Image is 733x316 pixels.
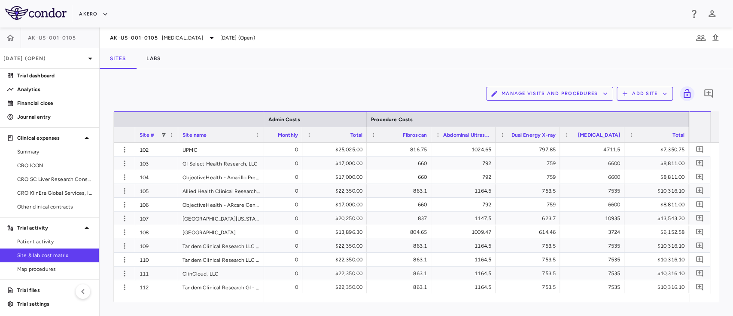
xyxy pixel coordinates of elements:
div: ClinCloud, LLC [178,267,264,280]
div: 792 [439,198,491,212]
div: [GEOGRAPHIC_DATA][US_STATE] [178,212,264,225]
span: CRO KlinEra Global Services, Inc [17,189,92,197]
button: Add comment [701,86,716,101]
div: 111 [135,267,178,280]
button: Manage Visits and Procedures [486,87,613,101]
div: UPMC [178,143,264,156]
div: 753.5 [503,184,556,198]
div: $10,316.10 [632,280,684,294]
button: Add comment [694,144,706,155]
div: 863.1 [374,239,427,253]
div: $7,350.75 [632,143,684,156]
div: 792 [439,170,491,184]
div: 0 [246,184,298,198]
span: AK-US-001-0105 [110,34,158,41]
div: 1009.47 [439,225,491,239]
div: 3724 [568,225,620,239]
button: Add comment [694,254,706,265]
div: $8,811.00 [632,198,684,212]
div: $13,543.20 [632,212,684,225]
div: 0 [246,253,298,267]
div: 104 [135,170,178,184]
div: $10,316.10 [632,239,684,253]
div: 7535 [568,280,620,294]
svg: Add comment [703,89,714,99]
div: 6600 [568,156,620,170]
div: 1164.5 [439,239,491,253]
span: Total [672,132,684,138]
span: Map procedures [17,265,92,273]
div: 7535 [568,253,620,267]
span: You do not have permission to lock or unlock grids [676,86,694,101]
div: 660 [374,198,427,212]
div: $10,316.10 [632,267,684,280]
span: Other clinical contracts [17,203,92,211]
div: 753.5 [503,239,556,253]
span: Admin Costs [268,117,300,123]
div: 753.5 [503,267,556,280]
div: 112 [135,280,178,294]
div: $20,250.00 [310,212,362,225]
div: 837 [374,212,427,225]
div: 753.5 [503,280,556,294]
button: Add comment [694,157,706,169]
div: 614.46 [503,225,556,239]
svg: Add comment [696,269,704,277]
p: Analytics [17,86,92,93]
span: Fibroscan [403,132,427,138]
div: 759 [503,198,556,212]
div: 0 [246,170,298,184]
div: 863.1 [374,267,427,280]
p: [DATE] (Open) [3,55,85,62]
span: Procedure Costs [371,117,413,123]
div: $6,152.58 [632,225,684,239]
svg: Add comment [696,283,704,291]
div: $17,000.00 [310,198,362,212]
div: 7535 [568,184,620,198]
div: GI Select Health Research, LLC [178,156,264,170]
div: 1164.5 [439,267,491,280]
div: 110 [135,253,178,266]
span: Site name [182,132,207,138]
div: 1164.5 [439,184,491,198]
span: CRO ICON [17,162,92,169]
div: 1164.5 [439,253,491,267]
div: 759 [503,170,556,184]
svg: Add comment [696,242,704,250]
p: Trial dashboard [17,72,92,80]
button: Add comment [694,267,706,279]
p: Clinical expenses [17,134,82,142]
div: $22,350.00 [310,280,362,294]
button: Add comment [694,171,706,183]
div: 6600 [568,170,620,184]
p: Trial files [17,286,92,294]
div: 7535 [568,267,620,280]
div: 660 [374,170,427,184]
span: Patient activity [17,238,92,245]
div: Allied Health Clinical Research Organization, LLC [178,184,264,197]
p: Journal entry [17,113,92,121]
div: 623.7 [503,212,556,225]
div: 102 [135,143,178,156]
div: $13,896.30 [310,225,362,239]
div: 105 [135,184,178,197]
div: 108 [135,225,178,239]
div: 660 [374,156,427,170]
button: Sites [100,48,136,69]
div: $22,350.00 [310,253,362,267]
button: Add comment [694,226,706,238]
div: Tandem Clinical Research LLC - [PERSON_NAME] Clinic [178,253,264,266]
div: 0 [246,198,298,212]
div: $25,025.00 [310,143,362,156]
div: 0 [246,143,298,156]
div: 107 [135,212,178,225]
button: Akero [79,7,108,21]
div: 759 [503,156,556,170]
div: 106 [135,198,178,211]
div: Tandem Clinical Research LLC - Metairie Clinic [178,239,264,252]
div: $10,316.10 [632,184,684,198]
span: AK-US-001-0105 [28,34,76,41]
div: 7535 [568,239,620,253]
div: 0 [246,225,298,239]
div: 6600 [568,198,620,212]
